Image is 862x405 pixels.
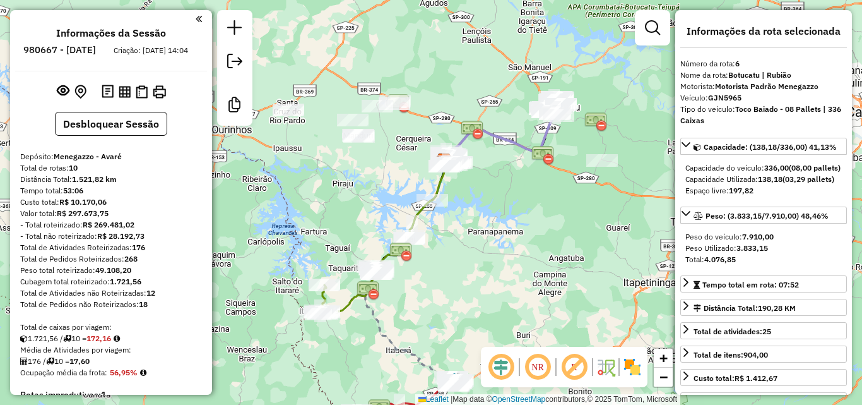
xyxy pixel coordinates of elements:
img: Menegazzo - Avaré [436,153,452,169]
a: Clique aqui para minimizar o painel [196,11,202,26]
img: Pedágio Iaras [387,92,410,115]
h4: Rotas improdutivas: [20,390,202,401]
strong: Motorista Padrão Menegazzo [715,82,818,91]
strong: 176 [132,243,145,252]
a: Leaflet [418,395,449,404]
img: Pedágio Coronel Macedo [357,279,379,302]
a: Tempo total em rota: 07:52 [680,275,847,293]
button: Visualizar Romaneio [133,83,150,101]
strong: R$ 269.481,02 [83,220,134,229]
strong: 138,18 [758,174,782,184]
strong: 1 [101,389,106,401]
strong: 6 [735,59,740,68]
div: Total de itens: [694,349,768,361]
span: − [659,369,668,385]
a: Exibir filtros [640,15,665,40]
div: Tempo total: [20,185,202,196]
div: Distância Total: [694,303,796,314]
h4: Informações da Sessão [56,27,166,39]
div: Veículo: [680,92,847,104]
div: Atividade não roteirizada - BERTONCINI [586,154,618,167]
div: Total de Atividades Roteirizadas: [20,242,202,253]
span: 190,28 KM [758,303,796,313]
strong: 3.833,15 [736,243,768,253]
div: Custo total: [20,196,202,208]
strong: 12 [146,288,155,298]
button: Visualizar relatório de Roteirização [116,83,133,100]
strong: 10 [69,163,78,172]
button: Logs desbloquear sessão [99,82,116,102]
div: Total de Atividades não Roteirizadas: [20,287,202,299]
div: Atividade não roteirizada - C DE CARNES SAO JOSE [337,114,369,126]
div: Atividade não roteirizada - ANA BENEDITA MORALES [379,97,410,110]
img: Pedágio Bofete [531,144,554,167]
a: Peso: (3.833,15/7.910,00) 48,46% [680,207,847,224]
img: Veiculos e residentes - Itapeva [446,372,463,389]
span: Total de atividades: [694,327,771,336]
img: Fluxo de ruas [596,357,616,377]
strong: 1.721,56 [110,277,141,286]
div: Atividade não roteirizada - MARCIO MENEGAZZO [273,104,304,116]
a: Nova sessão e pesquisa [222,15,247,44]
i: Total de rotas [46,358,54,365]
div: Peso total roteirizado: [20,265,202,276]
div: Capacidade Utilizada: [685,174,842,185]
span: Ocultar deslocamento [486,352,516,382]
strong: 268 [124,254,138,263]
div: 176 / 10 = [20,356,202,367]
div: Atividade não roteirizada - TAMIRIS OLIVEIRA MAK [343,130,374,142]
div: Total de Pedidos não Roteirizados: [20,299,202,310]
div: Capacidade do veículo: [685,162,842,174]
strong: 172,16 [86,334,111,343]
div: Total de Pedidos Roteirizados: [20,253,202,265]
img: Pedagio Itaí [389,241,412,263]
img: Pedágio Avaré [461,119,483,142]
div: Média de Atividades por viagem: [20,344,202,356]
div: Capacidade: (138,18/336,00) 41,13% [680,157,847,202]
strong: (08,00 pallets) [789,163,841,172]
a: Total de atividades:25 [680,322,847,339]
span: Ocupação média da frota: [20,368,107,377]
div: Atividade não roteirizada - REST ABENCOADO [379,95,411,107]
strong: R$ 297.673,75 [57,209,109,218]
div: Peso Utilizado: [685,243,842,254]
strong: 17,60 [69,356,90,366]
strong: 18 [139,299,148,309]
strong: (03,29 pallets) [782,174,834,184]
button: Imprimir Rotas [150,83,168,101]
a: OpenStreetMap [492,395,546,404]
span: + [659,350,668,366]
strong: R$ 28.192,73 [97,231,145,241]
strong: 25 [762,327,771,336]
strong: Botucatu | Rubião [728,70,791,80]
div: Total de caixas por viagem: [20,322,202,333]
div: Map data © contributors,© 2025 TomTom, Microsoft [415,394,680,405]
img: Pedágio Anhembi [584,111,607,133]
span: | [451,395,452,404]
a: Criar modelo [222,92,247,121]
button: Centralizar mapa no depósito ou ponto de apoio [72,82,89,102]
i: Total de Atividades [20,358,28,365]
div: Valor total: [20,208,202,219]
strong: R$ 10.170,06 [59,197,107,207]
i: Total de rotas [63,335,71,342]
a: Exportar sessão [222,49,247,77]
div: Cubagem total roteirizado: [20,276,202,287]
a: Zoom in [654,349,673,368]
div: Total de rotas: [20,162,202,174]
i: Cubagem total roteirizado [20,335,28,342]
a: Custo total:R$ 1.412,67 [680,369,847,386]
div: Espaço livre: [685,185,842,196]
div: Tipo do veículo: [680,104,847,126]
span: Exibir rótulo [559,352,589,382]
strong: R$ 1.412,67 [735,373,777,383]
div: 1.721,56 / 10 = [20,333,202,344]
div: - Total não roteirizado: [20,231,202,242]
div: Distância Total: [20,174,202,185]
strong: 1.521,82 km [72,174,117,184]
div: Atividade não roteirizada - SUPERMERCADO PANELAO [545,98,577,111]
strong: Toco Baiado - 08 Pallets | 336 Caixas [680,104,841,125]
div: Número da rota: [680,58,847,70]
em: Média calculada utilizando a maior ocupação (%Peso ou %Cubagem) de cada rota da sessão. Rotas cro... [140,369,146,377]
div: Atividade não roteirizada - DOCCA SMASH [342,129,374,142]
